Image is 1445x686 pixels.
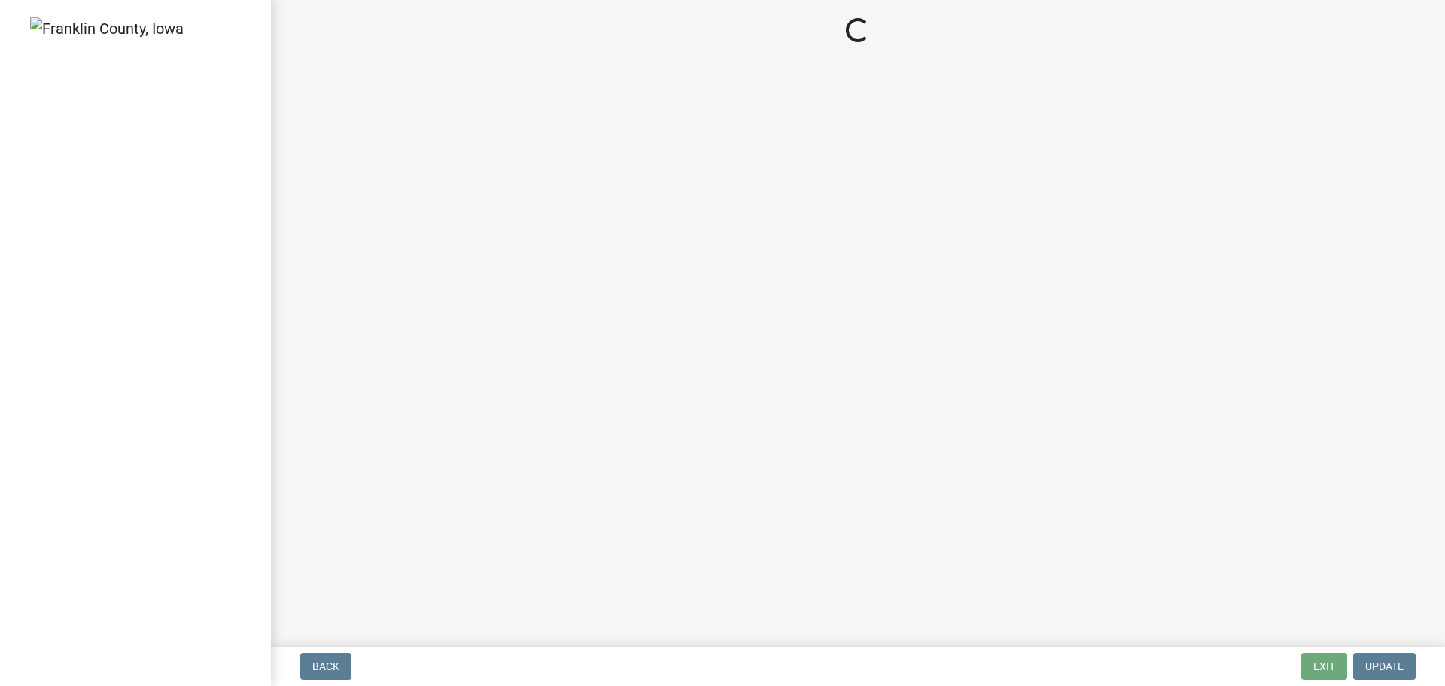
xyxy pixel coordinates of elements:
[300,653,351,680] button: Back
[1365,660,1404,672] span: Update
[30,17,184,40] img: Franklin County, Iowa
[312,660,339,672] span: Back
[1301,653,1347,680] button: Exit
[1353,653,1416,680] button: Update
